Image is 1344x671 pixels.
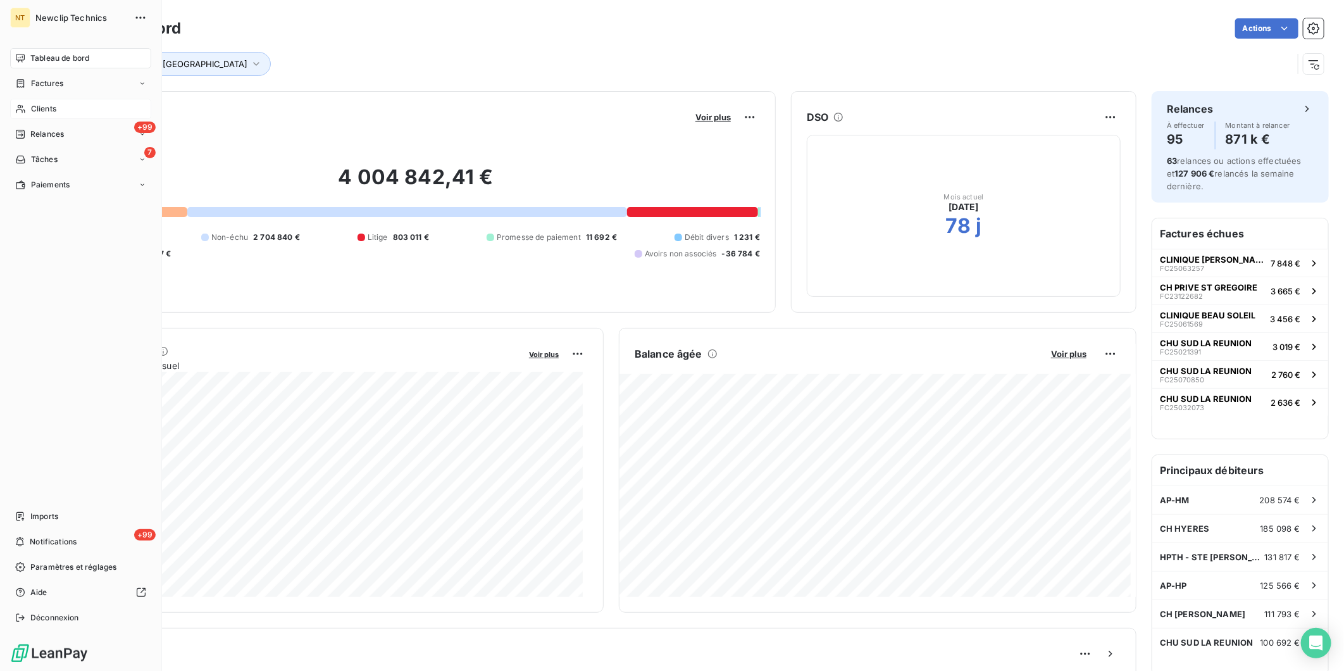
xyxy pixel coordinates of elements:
span: Voir plus [695,112,731,122]
span: 208 574 € [1260,495,1300,505]
button: Voir plus [1047,348,1090,360]
span: Newclip Technics [35,13,127,23]
span: CHU SUD LA REUNION [1160,394,1252,404]
button: Actions [1235,18,1298,39]
span: Paiements [31,179,70,191]
span: 63 [1167,156,1177,166]
h2: j [976,213,982,239]
button: Voir plus [692,111,735,123]
span: Paramètres et réglages [30,561,116,573]
h4: 871 k € [1226,129,1290,149]
span: 1 231 € [734,232,760,243]
span: Déconnexion [30,612,79,624]
span: AP-HP [1160,580,1187,591]
span: 803 011 € [393,232,429,243]
button: CH PRIVE ST GREGOIREFC231226823 665 € [1152,277,1328,304]
div: NT [10,8,30,28]
span: 3 456 € [1270,314,1300,324]
span: À effectuer [1167,122,1205,129]
span: Aide [30,587,47,598]
span: 111 793 € [1265,609,1300,619]
h4: 95 [1167,129,1205,149]
span: FC25032073 [1160,404,1204,411]
button: CHU SUD LA REUNIONFC250213913 019 € [1152,332,1328,360]
span: Relances [30,129,64,140]
span: 127 906 € [1174,168,1214,179]
span: AP-HM [1160,495,1190,505]
h2: 4 004 842,41 € [72,165,760,203]
span: 7 848 € [1271,258,1300,268]
span: CHU SUD LA REUNION [1160,366,1252,376]
span: Voir plus [1051,349,1086,359]
h6: Principaux débiteurs [1152,455,1328,486]
div: Open Intercom Messenger [1301,628,1331,658]
span: Montant à relancer [1226,122,1290,129]
span: FC25070850 [1160,376,1204,384]
button: Tags : [GEOGRAPHIC_DATA] [118,52,271,76]
span: FC25021391 [1160,348,1201,356]
button: Voir plus [525,348,563,360]
span: +99 [134,529,156,541]
span: 2 636 € [1271,398,1300,408]
span: 3 019 € [1272,342,1300,352]
span: 2 760 € [1271,370,1300,380]
span: [DATE] [949,201,979,213]
span: CLINIQUE [PERSON_NAME] [1160,254,1266,265]
span: CH HYERES [1160,524,1209,534]
h6: Relances [1167,101,1213,116]
button: CLINIQUE BEAU SOLEILFC250615693 456 € [1152,304,1328,332]
span: relances ou actions effectuées et relancés la semaine dernière. [1167,156,1302,191]
button: CLINIQUE [PERSON_NAME]FC250632577 848 € [1152,249,1328,277]
span: Débit divers [685,232,729,243]
h6: Factures échues [1152,218,1328,249]
span: Factures [31,78,63,89]
span: CLINIQUE BEAU SOLEIL [1160,310,1255,320]
span: +99 [134,122,156,133]
span: Tâches [31,154,58,165]
h6: Balance âgée [635,346,702,361]
span: Chiffre d'affaires mensuel [72,359,520,372]
a: Aide [10,582,151,603]
span: Mois actuel [944,193,984,201]
span: Notifications [30,536,77,548]
h6: DSO [807,110,828,125]
span: Avoirs non associés [645,248,717,260]
span: Non-échu [211,232,248,243]
span: Tableau de bord [30,53,89,64]
span: Promesse de paiement [497,232,581,243]
span: 185 098 € [1260,524,1300,534]
span: Tags : [GEOGRAPHIC_DATA] [137,59,247,69]
span: 2 704 840 € [253,232,300,243]
span: FC23122682 [1160,292,1203,300]
span: 100 692 € [1260,637,1300,648]
span: FC25063257 [1160,265,1204,272]
span: 7 [144,147,156,158]
span: FC25061569 [1160,320,1203,328]
h2: 78 [945,213,971,239]
span: CHU SUD LA REUNION [1160,338,1252,348]
img: Logo LeanPay [10,643,89,663]
button: CHU SUD LA REUNIONFC250708502 760 € [1152,360,1328,388]
span: HPTH - STE [PERSON_NAME] (83) - NE PLU [1160,552,1265,562]
button: CHU SUD LA REUNIONFC250320732 636 € [1152,388,1328,416]
span: -36 784 € [722,248,760,260]
span: Imports [30,511,58,522]
span: 11 692 € [586,232,617,243]
span: CH [PERSON_NAME] [1160,609,1245,619]
span: Clients [31,103,56,115]
span: 3 665 € [1271,286,1300,296]
span: Litige [368,232,388,243]
span: 125 566 € [1260,580,1300,591]
span: 131 817 € [1265,552,1300,562]
span: CH PRIVE ST GREGOIRE [1160,282,1257,292]
span: Voir plus [529,350,559,359]
span: CHU SUD LA REUNION [1160,637,1254,648]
